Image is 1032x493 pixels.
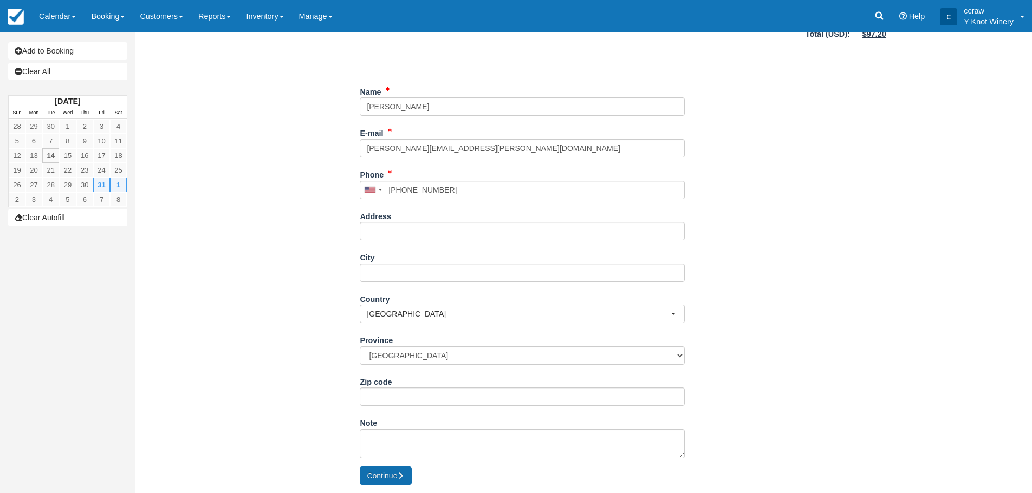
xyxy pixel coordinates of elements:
a: 16 [76,148,93,163]
label: Province [360,331,393,346]
label: Zip code [360,373,392,388]
a: 3 [25,192,42,207]
th: Tue [42,107,59,119]
label: E-mail [360,124,383,139]
div: United States: +1 [360,181,385,199]
a: 9 [76,134,93,148]
a: 15 [59,148,76,163]
a: 20 [25,163,42,178]
p: ccraw [964,5,1014,16]
a: 24 [93,163,110,178]
a: 30 [76,178,93,192]
strong: [DATE] [55,97,80,106]
a: 5 [59,192,76,207]
a: 10 [93,134,110,148]
a: 28 [42,178,59,192]
th: Mon [25,107,42,119]
a: 7 [93,192,110,207]
th: Wed [59,107,76,119]
a: 25 [110,163,127,178]
a: 29 [25,119,42,134]
a: 21 [42,163,59,178]
a: 23 [76,163,93,178]
a: 8 [110,192,127,207]
i: Help [899,12,907,20]
a: 19 [9,163,25,178]
a: 29 [59,178,76,192]
th: Fri [93,107,110,119]
label: Phone [360,166,384,181]
button: Continue [360,466,412,485]
label: Note [360,414,377,429]
span: Help [909,12,925,21]
a: 2 [9,192,25,207]
a: 14 [42,148,59,163]
a: 4 [42,192,59,207]
a: 5 [9,134,25,148]
th: Thu [76,107,93,119]
label: Address [360,207,391,222]
a: Add to Booking [8,42,127,60]
img: checkfront-main-nav-mini-logo.png [8,9,24,25]
strong: Total ( ): [806,30,850,38]
a: 1 [59,119,76,134]
a: 13 [25,148,42,163]
a: 2 [76,119,93,134]
a: 3 [93,119,110,134]
a: 6 [25,134,42,148]
button: Clear Autofill [8,209,127,226]
a: Clear All [8,63,127,80]
th: Sat [110,107,127,119]
a: 11 [110,134,127,148]
p: Y Knot Winery [964,16,1014,27]
a: 12 [9,148,25,163]
span: USD [828,30,845,38]
div: c [940,8,957,25]
a: 7 [42,134,59,148]
a: 18 [110,148,127,163]
a: 4 [110,119,127,134]
a: 8 [59,134,76,148]
button: [GEOGRAPHIC_DATA] [360,305,685,323]
label: Name [360,83,381,98]
a: 30 [42,119,59,134]
u: $97.20 [862,30,886,38]
a: 6 [76,192,93,207]
th: Sun [9,107,25,119]
span: [GEOGRAPHIC_DATA] [367,308,671,319]
label: City [360,248,374,264]
a: 17 [93,148,110,163]
a: 28 [9,119,25,134]
label: Country [360,290,390,305]
a: 27 [25,178,42,192]
a: 31 [93,178,110,192]
a: 1 [110,178,127,192]
a: 26 [9,178,25,192]
a: 22 [59,163,76,178]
